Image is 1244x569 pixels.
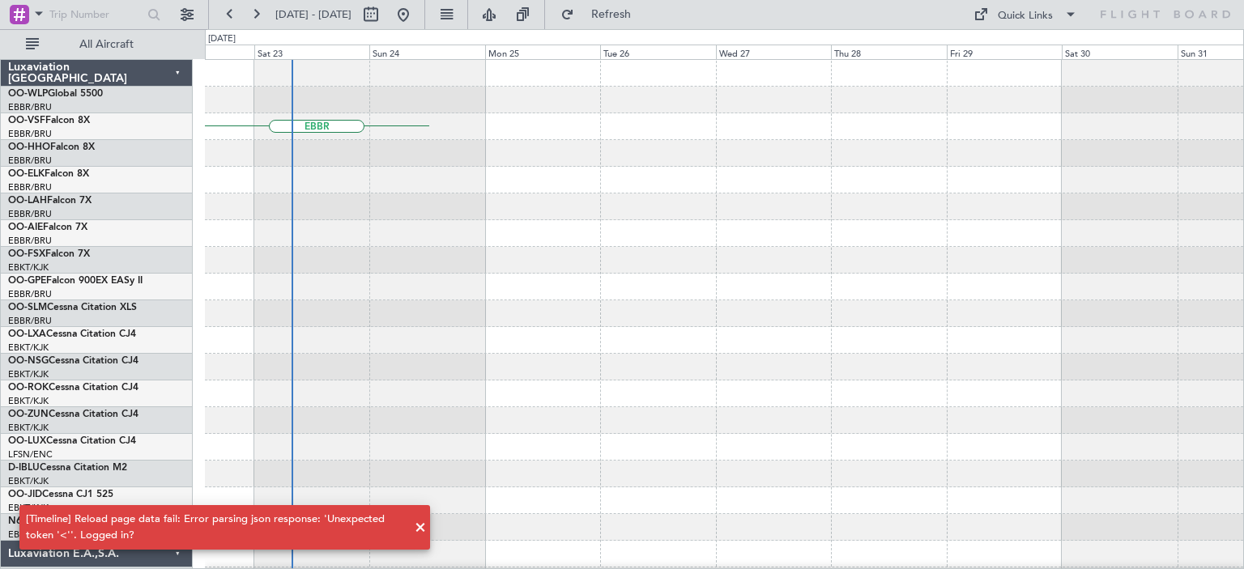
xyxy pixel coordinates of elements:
button: All Aircraft [18,32,176,57]
span: OO-GPE [8,276,46,286]
span: OO-SLM [8,303,47,312]
div: Thu 28 [831,45,947,59]
a: OO-VSFFalcon 8X [8,116,90,125]
span: OO-VSF [8,116,45,125]
button: Quick Links [965,2,1085,28]
a: OO-ELKFalcon 8X [8,169,89,179]
a: EBBR/BRU [8,101,52,113]
a: OO-HHOFalcon 8X [8,142,95,152]
a: OO-LXACessna Citation CJ4 [8,329,136,339]
span: D-IBLU [8,463,40,473]
a: LFSN/ENC [8,448,53,461]
a: EBKT/KJK [8,368,49,380]
a: EBKT/KJK [8,395,49,407]
span: OO-ZUN [8,410,49,419]
a: EBBR/BRU [8,181,52,193]
a: EBKT/KJK [8,422,49,434]
a: EBKT/KJK [8,342,49,354]
a: EBBR/BRU [8,128,52,140]
span: OO-NSG [8,356,49,366]
a: OO-FSXFalcon 7X [8,249,90,259]
div: Tue 26 [600,45,716,59]
a: EBBR/BRU [8,315,52,327]
a: OO-LUXCessna Citation CJ4 [8,436,136,446]
a: EBBR/BRU [8,235,52,247]
span: Refresh [577,9,645,20]
span: OO-ROK [8,383,49,393]
a: D-IBLUCessna Citation M2 [8,463,127,473]
span: OO-LUX [8,436,46,446]
div: Mon 25 [485,45,601,59]
a: OO-GPEFalcon 900EX EASy II [8,276,143,286]
button: Refresh [553,2,650,28]
a: EBBR/BRU [8,208,52,220]
a: EBBR/BRU [8,155,52,167]
a: OO-WLPGlobal 5500 [8,89,103,99]
a: OO-SLMCessna Citation XLS [8,303,137,312]
div: Sun 24 [369,45,485,59]
span: OO-ELK [8,169,45,179]
div: Sat 23 [254,45,370,59]
div: [DATE] [208,32,236,46]
div: Sat 30 [1062,45,1178,59]
span: OO-LXA [8,329,46,339]
div: Wed 27 [716,45,832,59]
div: Quick Links [998,8,1053,24]
span: OO-WLP [8,89,48,99]
div: [Timeline] Reload page data fail: Error parsing json response: 'Unexpected token '<''. Logged in? [26,512,406,543]
a: OO-AIEFalcon 7X [8,223,87,232]
a: OO-ZUNCessna Citation CJ4 [8,410,138,419]
a: OO-NSGCessna Citation CJ4 [8,356,138,366]
span: OO-HHO [8,142,50,152]
div: Fri 29 [947,45,1063,59]
input: Trip Number [49,2,143,27]
span: OO-FSX [8,249,45,259]
span: All Aircraft [42,39,171,50]
a: OO-LAHFalcon 7X [8,196,92,206]
a: OO-ROKCessna Citation CJ4 [8,383,138,393]
span: OO-LAH [8,196,47,206]
a: EBKT/KJK [8,261,49,274]
span: [DATE] - [DATE] [275,7,351,22]
a: EBBR/BRU [8,288,52,300]
a: EBKT/KJK [8,475,49,487]
span: OO-AIE [8,223,43,232]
